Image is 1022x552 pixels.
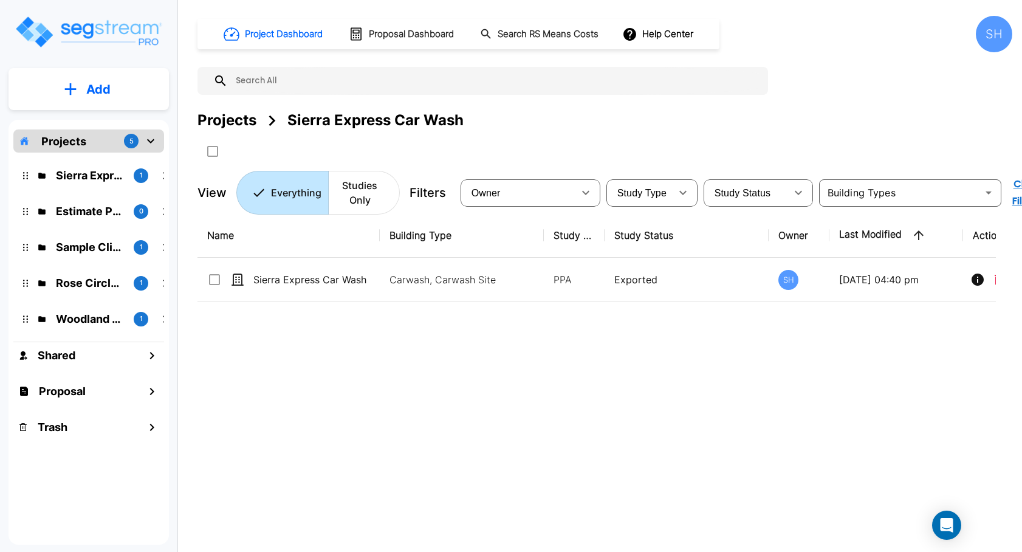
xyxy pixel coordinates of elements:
[140,278,143,288] p: 1
[335,178,385,207] p: Studies Only
[197,213,380,258] th: Name
[228,67,762,95] input: Search All
[498,27,598,41] h1: Search RS Means Costs
[823,184,978,201] input: Building Types
[344,21,461,47] button: Proposal Dashboard
[253,272,375,287] p: Sierra Express Car Wash
[86,80,111,98] p: Add
[328,171,400,215] button: Studies Only
[56,311,124,327] p: Woodland Circle LLC
[245,27,323,41] h1: Project Dashboard
[609,176,671,210] div: Select
[201,139,225,164] button: SelectAll
[778,270,798,290] div: SH
[41,133,86,150] p: Projects
[236,171,329,215] button: Everything
[14,15,163,49] img: Logo
[140,314,143,324] p: 1
[839,272,953,287] p: [DATE] 04:40 pm
[544,213,605,258] th: Study Type
[140,170,143,181] p: 1
[472,188,501,198] span: Owner
[197,109,256,131] div: Projects
[932,511,961,540] div: Open Intercom Messenger
[410,184,446,202] p: Filters
[965,267,990,292] button: Info
[129,136,134,147] p: 5
[219,21,329,47] button: Project Dashboard
[620,22,698,46] button: Help Center
[140,242,143,252] p: 1
[715,188,771,198] span: Study Status
[197,184,227,202] p: View
[976,16,1012,52] div: SH
[56,167,124,184] p: Sierra Express Car Wash
[769,213,829,258] th: Owner
[38,347,75,364] h1: Shared
[56,275,124,291] p: Rose Circle LLC
[287,109,464,131] div: Sierra Express Car Wash
[271,185,321,200] p: Everything
[990,267,1008,292] button: Delete
[380,213,544,258] th: Building Type
[614,272,759,287] p: Exported
[980,184,997,201] button: Open
[236,171,400,215] div: Platform
[829,213,963,258] th: Last Modified
[389,272,554,287] p: Carwash, Carwash Site
[38,419,67,435] h1: Trash
[369,27,454,41] h1: Proposal Dashboard
[39,383,86,399] h1: Proposal
[706,176,786,210] div: Select
[463,176,574,210] div: Select
[617,188,667,198] span: Study Type
[56,203,124,219] p: Estimate Property
[605,213,769,258] th: Study Status
[9,72,169,107] button: Add
[56,239,124,255] p: Sample Client
[139,206,143,216] p: 0
[475,22,605,46] button: Search RS Means Costs
[554,272,595,287] p: PPA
